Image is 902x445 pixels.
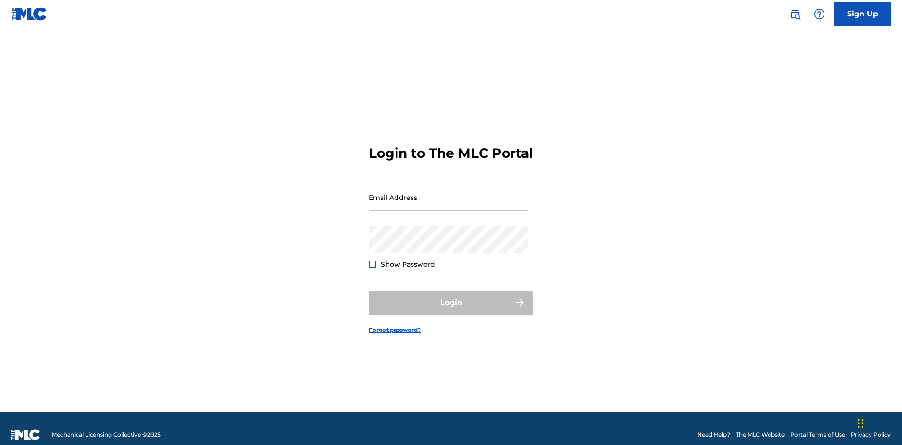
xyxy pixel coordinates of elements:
[855,400,902,445] iframe: Chat Widget
[11,429,40,440] img: logo
[785,5,804,23] a: Public Search
[11,7,47,21] img: MLC Logo
[789,8,801,20] img: search
[369,326,421,334] a: Forgot password?
[810,5,829,23] div: Help
[697,430,730,439] a: Need Help?
[369,145,533,161] h3: Login to The MLC Portal
[851,430,891,439] a: Privacy Policy
[814,8,825,20] img: help
[834,2,891,26] a: Sign Up
[790,430,845,439] a: Portal Terms of Use
[858,409,863,437] div: Drag
[381,260,435,269] span: Show Password
[52,430,161,439] span: Mechanical Licensing Collective © 2025
[736,430,785,439] a: The MLC Website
